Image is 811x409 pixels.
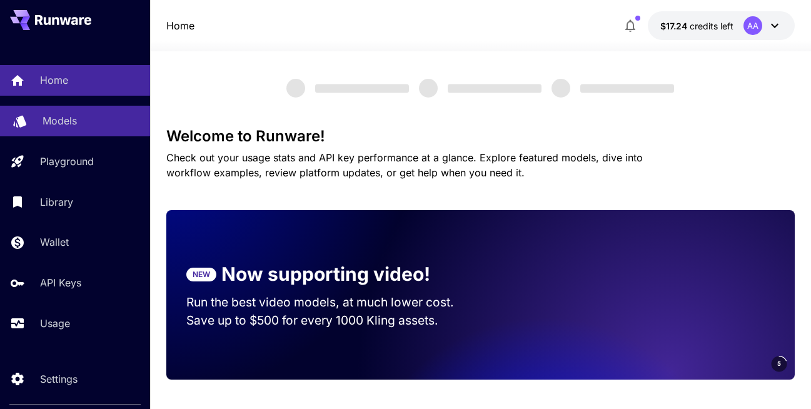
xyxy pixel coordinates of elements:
p: Now supporting video! [221,260,430,288]
p: API Keys [40,275,81,290]
div: AA [743,16,762,35]
p: Home [40,73,68,88]
span: 5 [777,359,781,368]
a: Home [166,18,194,33]
p: Library [40,194,73,210]
p: NEW [193,269,210,280]
p: Save up to $500 for every 1000 Kling assets. [186,311,460,330]
button: $17.24078AA [648,11,795,40]
div: $17.24078 [660,19,733,33]
p: Run the best video models, at much lower cost. [186,293,460,311]
p: Models [43,113,77,128]
span: credits left [690,21,733,31]
p: Playground [40,154,94,169]
nav: breadcrumb [166,18,194,33]
h3: Welcome to Runware! [166,128,794,145]
p: Wallet [40,235,69,250]
p: Settings [40,371,78,386]
span: Check out your usage stats and API key performance at a glance. Explore featured models, dive int... [166,151,643,179]
span: $17.24 [660,21,690,31]
p: Usage [40,316,70,331]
